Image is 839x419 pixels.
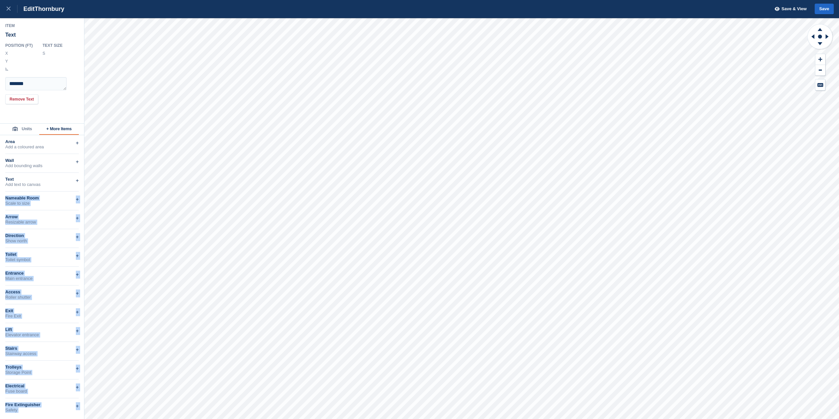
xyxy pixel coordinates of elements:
[815,79,825,90] button: Keyboard Shortcuts
[5,295,79,300] div: Roller shutter
[5,23,79,28] div: Item
[5,154,79,173] div: WallAdd bounding walls+
[5,43,37,48] div: Position ( FT )
[5,59,9,64] label: Y
[76,252,79,260] div: +
[5,346,79,351] div: Stairs
[39,124,79,135] button: + More Items
[815,4,834,15] button: Save
[5,29,79,41] div: Text
[5,407,79,413] div: Safety
[5,379,79,398] div: ElectricalFuse board+
[5,210,79,229] div: ArrowResizable arrow+
[5,308,79,314] div: Exit
[5,51,9,56] label: X
[76,177,79,185] div: +
[5,402,79,407] div: Fire Extinguisher
[5,351,79,356] div: Stairway access
[76,365,79,373] div: +
[5,124,39,135] button: Units
[5,238,79,244] div: Show north
[5,267,79,285] div: EntranceMain entrance+
[43,43,72,48] div: Text Size
[5,177,79,182] div: Text
[5,163,79,168] div: Add bounding walls
[76,139,79,147] div: +
[17,5,64,13] div: Edit Thornbury
[5,271,79,276] div: Entrance
[76,214,79,222] div: +
[5,342,79,361] div: StairsStairway access+
[5,332,79,338] div: Elevator entrance
[815,65,825,76] button: Zoom Out
[5,361,79,379] div: TrolleysStorage Point+
[5,314,79,319] div: Fire Exit
[76,327,79,335] div: +
[5,285,79,304] div: AccessRoller shutter+
[76,195,79,203] div: +
[5,201,79,206] div: Scale to size
[5,248,79,267] div: ToiletToilet symbol+
[5,229,79,248] div: DirectionShow north+
[76,383,79,391] div: +
[5,94,38,104] button: Remove Text
[5,370,79,375] div: Storage Point
[5,214,79,220] div: Arrow
[5,389,79,394] div: Fuse board
[781,6,806,12] span: Save & View
[5,195,79,201] div: Nameable Room
[76,402,79,410] div: +
[76,158,79,166] div: +
[5,220,79,225] div: Resizable arrow
[5,233,79,238] div: Direction
[5,192,79,210] div: Nameable RoomScale to size+
[5,135,79,154] div: AreaAdd a coloured area+
[5,182,79,187] div: Add text to canvas
[5,252,79,257] div: Toilet
[76,346,79,354] div: +
[76,308,79,316] div: +
[5,289,79,295] div: Access
[43,51,46,56] label: S
[5,257,79,262] div: Toilet symbol
[5,158,79,163] div: Wall
[771,4,807,15] button: Save & View
[5,304,79,323] div: ExitFire Exit+
[5,144,79,150] div: Add a coloured area
[76,233,79,241] div: +
[5,139,79,144] div: Area
[815,54,825,65] button: Zoom In
[5,383,79,389] div: Electrical
[5,398,79,417] div: Fire ExtinguisherSafety+
[76,271,79,279] div: +
[5,327,79,332] div: Lift
[5,365,79,370] div: Trolleys
[76,289,79,297] div: +
[5,173,79,192] div: TextAdd text to canvas+
[6,68,8,71] img: angle-icn.0ed2eb85.svg
[5,323,79,342] div: LiftElevator entrance+
[5,276,79,281] div: Main entrance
